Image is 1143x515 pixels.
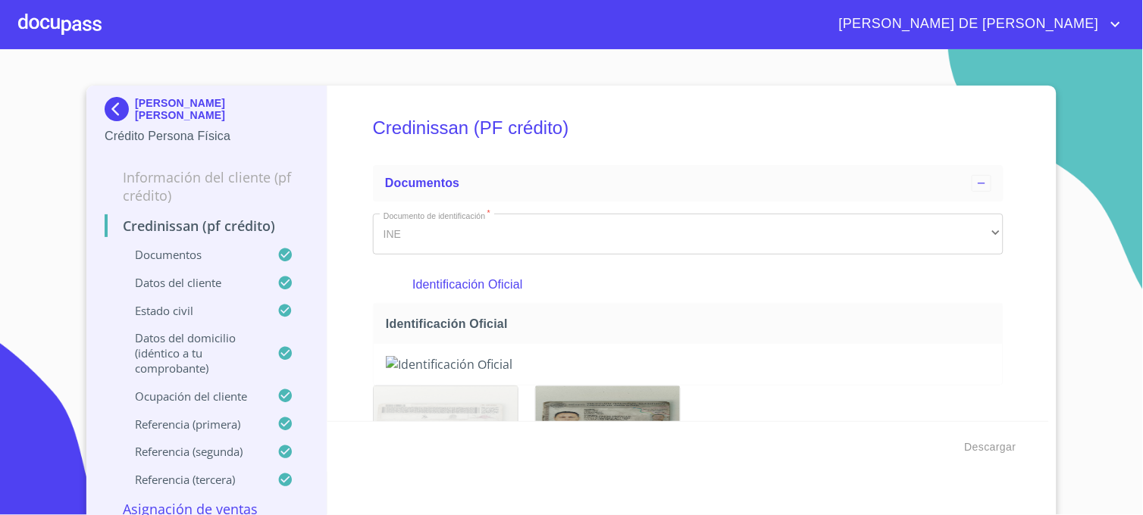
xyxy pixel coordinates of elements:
[828,12,1107,36] span: [PERSON_NAME] DE [PERSON_NAME]
[105,389,277,404] p: Ocupación del Cliente
[373,165,1004,201] div: Documentos
[105,247,277,262] p: Documentos
[135,97,308,121] p: [PERSON_NAME] [PERSON_NAME]
[105,217,308,235] p: Credinissan (PF crédito)
[105,127,308,145] p: Crédito Persona Física
[965,438,1016,457] span: Descargar
[105,330,277,376] p: Datos del domicilio (idéntico a tu comprobante)
[385,176,459,189] span: Documentos
[105,303,277,318] p: Estado Civil
[386,356,991,373] img: Identificación Oficial
[105,97,308,127] div: [PERSON_NAME] [PERSON_NAME]
[412,276,963,294] p: Identificación Oficial
[105,275,277,290] p: Datos del cliente
[373,214,1004,254] div: INE
[828,12,1125,36] button: account of current user
[105,97,135,121] img: Docupass spot blue
[105,472,277,487] p: Referencia (tercera)
[959,433,1022,461] button: Descargar
[105,168,308,204] p: Información del cliente (PF crédito)
[386,316,997,332] span: Identificación Oficial
[536,386,680,478] img: Identificación Oficial
[373,97,1004,159] h5: Credinissan (PF crédito)
[105,417,277,432] p: Referencia (primera)
[105,444,277,459] p: Referencia (segunda)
